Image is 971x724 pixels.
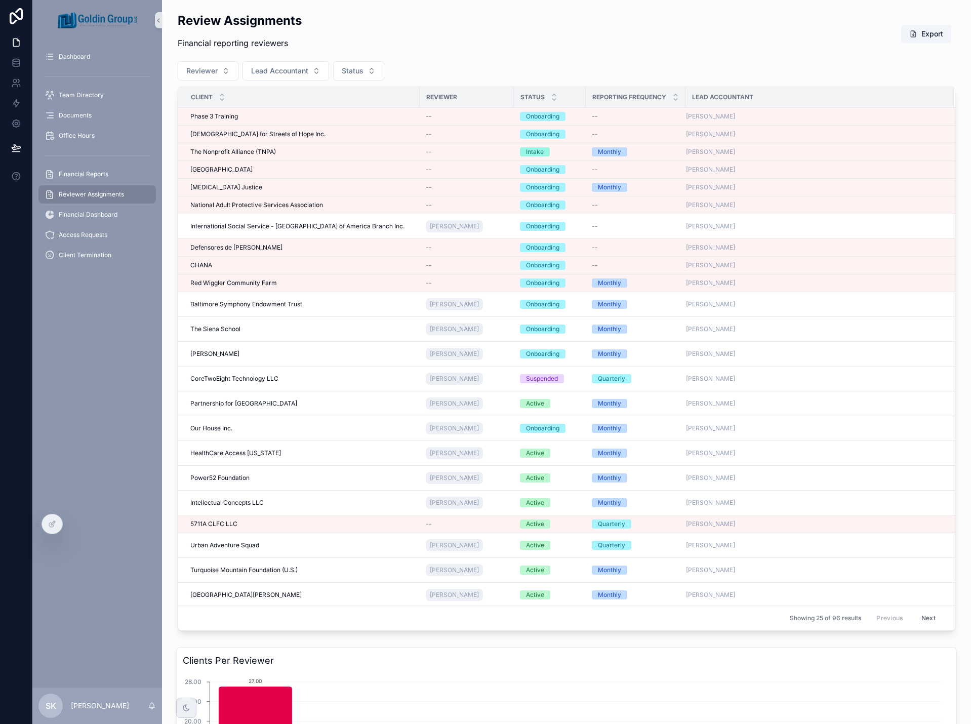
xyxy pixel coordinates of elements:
[426,445,508,461] a: [PERSON_NAME]
[190,300,414,308] a: Baltimore Symphony Endowment Trust
[526,222,559,231] div: Onboarding
[190,112,414,120] a: Phase 3 Training
[190,279,277,287] span: Red Wiggler Community Farm
[592,222,598,230] span: --
[686,222,942,230] a: [PERSON_NAME]
[430,449,479,457] span: [PERSON_NAME]
[686,148,735,156] a: [PERSON_NAME]
[526,449,544,458] div: Active
[190,261,414,269] a: CHANA
[520,165,580,174] a: Onboarding
[190,375,414,383] a: CoreTwoEight Technology LLC
[686,541,942,549] a: [PERSON_NAME]
[598,566,621,575] div: Monthly
[426,472,483,484] a: [PERSON_NAME]
[190,424,414,432] a: Our House Inc.
[598,541,625,550] div: Quarterly
[190,300,302,308] span: Baltimore Symphony Endowment Trust
[520,243,580,252] a: Onboarding
[190,166,414,174] a: [GEOGRAPHIC_DATA]
[190,166,253,174] span: [GEOGRAPHIC_DATA]
[190,148,276,156] span: The Nonprofit Alliance (TNPA)
[520,590,580,599] a: Active
[592,399,679,408] a: Monthly
[38,165,156,183] a: Financial Reports
[598,349,621,358] div: Monthly
[38,246,156,264] a: Client Termination
[686,591,735,599] a: [PERSON_NAME]
[686,279,735,287] a: [PERSON_NAME]
[592,261,598,269] span: --
[592,449,679,458] a: Monthly
[526,200,559,210] div: Onboarding
[526,566,544,575] div: Active
[592,349,679,358] a: Monthly
[190,541,414,549] a: Urban Adventure Squad
[190,449,414,457] a: HealthCare Access [US_STATE]
[190,183,414,191] a: [MEDICAL_DATA] Justice
[426,130,432,138] span: --
[686,449,735,457] span: [PERSON_NAME]
[592,201,679,209] a: --
[686,279,942,287] a: [PERSON_NAME]
[59,53,90,61] span: Dashboard
[686,325,735,333] a: [PERSON_NAME]
[430,591,479,599] span: [PERSON_NAME]
[430,375,479,383] span: [PERSON_NAME]
[190,499,264,507] span: Intellectual Concepts LLC
[598,519,625,529] div: Quarterly
[426,589,483,601] a: [PERSON_NAME]
[686,300,942,308] a: [PERSON_NAME]
[598,424,621,433] div: Monthly
[190,112,238,120] span: Phase 3 Training
[178,12,302,29] h2: Review Assignments
[686,261,735,269] a: [PERSON_NAME]
[686,244,735,252] a: [PERSON_NAME]
[526,278,559,288] div: Onboarding
[526,473,544,482] div: Active
[686,399,735,408] span: [PERSON_NAME]
[430,399,479,408] span: [PERSON_NAME]
[592,112,598,120] span: --
[190,449,281,457] span: HealthCare Access [US_STATE]
[592,166,679,174] a: --
[190,201,414,209] a: National Adult Protective Services Association
[686,591,942,599] a: [PERSON_NAME]
[59,132,95,140] span: Office Hours
[38,185,156,204] a: Reviewer Assignments
[592,130,598,138] span: --
[526,112,559,121] div: Onboarding
[190,474,414,482] a: Power52 Foundation
[598,473,621,482] div: Monthly
[190,130,414,138] a: [DEMOGRAPHIC_DATA] for Streets of Hope Inc.
[526,261,559,270] div: Onboarding
[426,537,508,553] a: [PERSON_NAME]
[686,166,735,174] a: [PERSON_NAME]
[190,424,232,432] span: Our House Inc.
[686,499,735,507] a: [PERSON_NAME]
[686,201,735,209] a: [PERSON_NAME]
[430,300,479,308] span: [PERSON_NAME]
[520,278,580,288] a: Onboarding
[426,279,432,287] span: --
[190,350,414,358] a: [PERSON_NAME]
[430,424,479,432] span: [PERSON_NAME]
[526,165,559,174] div: Onboarding
[178,61,238,81] button: Select Button
[901,25,951,43] button: Export
[38,226,156,244] a: Access Requests
[520,183,580,192] a: Onboarding
[592,201,598,209] span: --
[38,106,156,125] a: Documents
[520,498,580,507] a: Active
[520,222,580,231] a: Onboarding
[426,244,508,252] a: --
[686,520,942,528] a: [PERSON_NAME]
[191,93,213,101] span: Client
[686,350,735,358] a: [PERSON_NAME]
[520,374,580,383] a: Suspended
[686,148,942,156] a: [PERSON_NAME]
